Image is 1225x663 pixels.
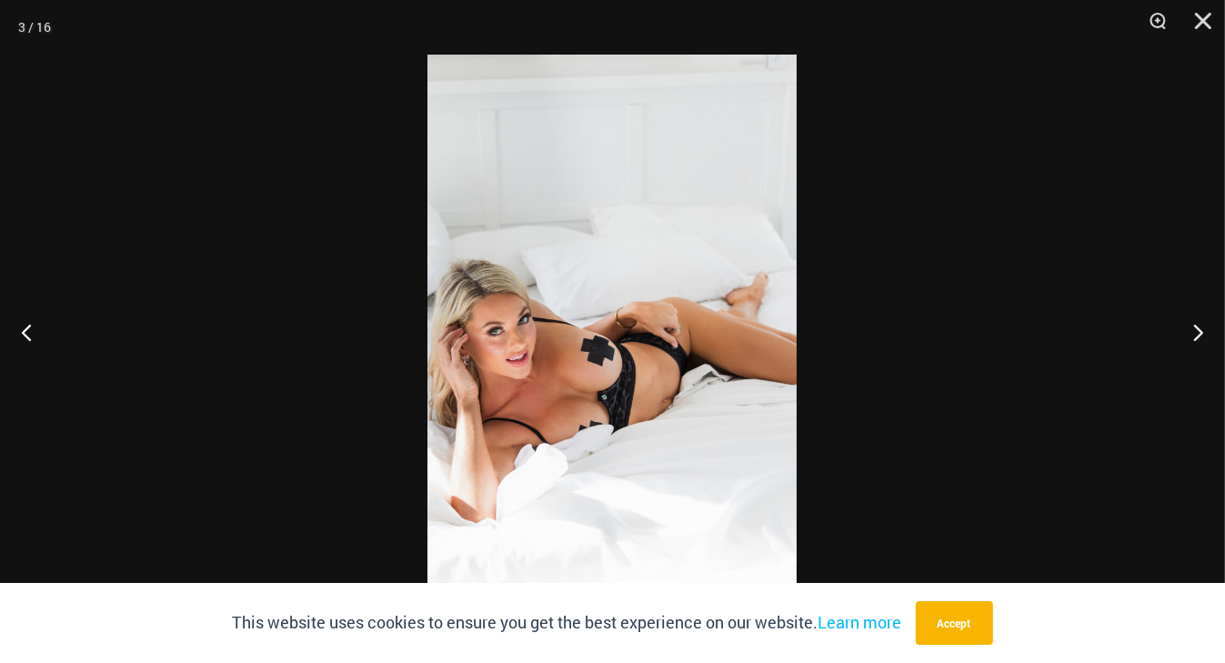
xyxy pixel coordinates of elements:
button: Accept [916,601,993,645]
img: Nights Fall Silver Leopard 1036 Bra 6046 Thong 10 [427,55,797,608]
p: This website uses cookies to ensure you get the best experience on our website. [233,609,902,637]
a: Learn more [818,611,902,633]
button: Next [1157,286,1225,377]
div: 3 / 16 [18,14,51,41]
